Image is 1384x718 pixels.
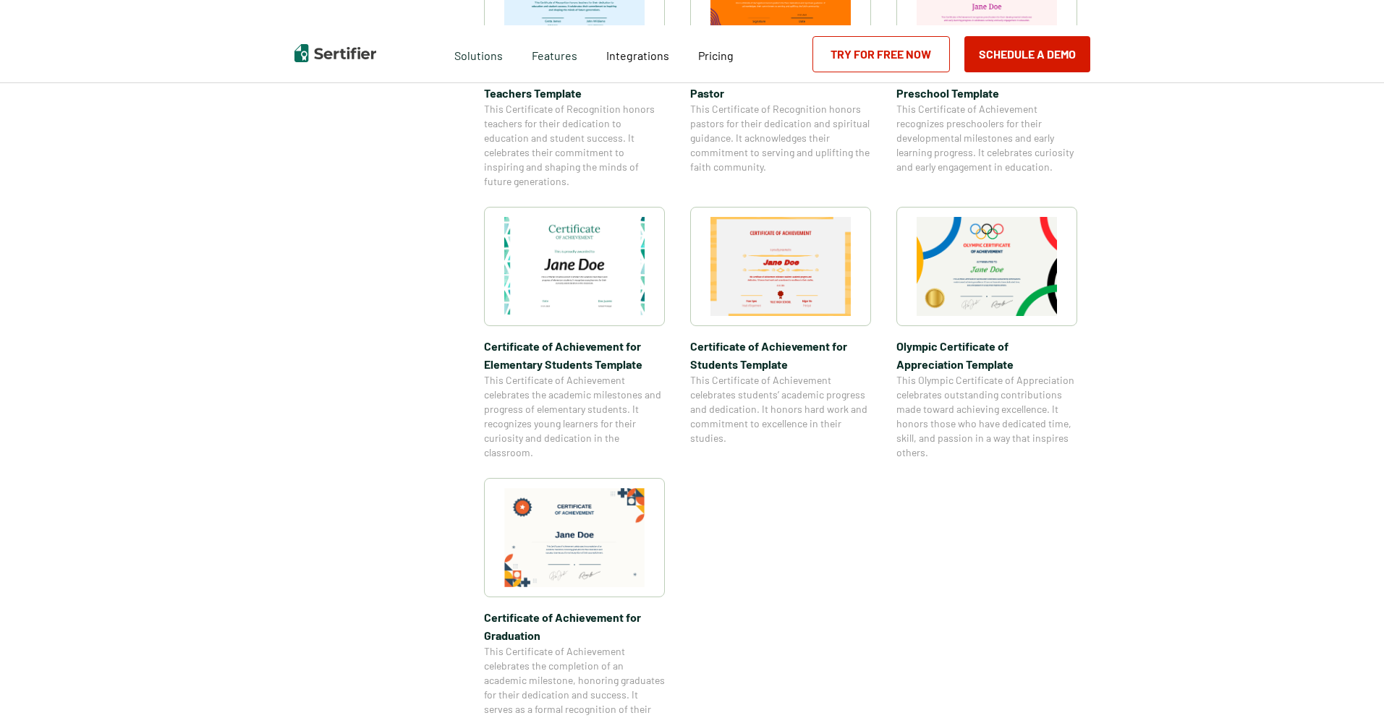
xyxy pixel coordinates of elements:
span: This Certificate of Achievement celebrates students’ academic progress and dedication. It honors ... [690,373,871,445]
span: Certificate of Achievement for Graduation [484,608,665,644]
span: This Olympic Certificate of Appreciation celebrates outstanding contributions made toward achievi... [896,373,1077,460]
span: Certificate of Recognition for Teachers Template [484,66,665,102]
span: Solutions [454,45,503,63]
span: Olympic Certificate of Appreciation​ Template [896,337,1077,373]
img: Sertifier | Digital Credentialing Platform [294,44,376,62]
img: Certificate of Achievement for Students Template [710,217,851,316]
span: This Certificate of Recognition honors teachers for their dedication to education and student suc... [484,102,665,189]
span: Certificate of Achievement for Preschool Template [896,66,1077,102]
span: Features [532,45,577,63]
span: This Certificate of Achievement celebrates the academic milestones and progress of elementary stu... [484,373,665,460]
iframe: Chat Widget [1312,649,1384,718]
span: Integrations [606,48,669,62]
img: Certificate of Achievement for Elementary Students Template [504,217,645,316]
span: Pricing [698,48,734,62]
span: Certificate of Achievement for Elementary Students Template [484,337,665,373]
span: Certificate of Recognition for Pastor [690,66,871,102]
a: Integrations [606,45,669,63]
img: Olympic Certificate of Appreciation​ Template [917,217,1057,316]
a: Pricing [698,45,734,63]
span: This Certificate of Recognition honors pastors for their dedication and spiritual guidance. It ac... [690,102,871,174]
a: Certificate of Achievement for Elementary Students TemplateCertificate of Achievement for Element... [484,207,665,460]
img: Certificate of Achievement for Graduation [504,488,645,587]
span: This Certificate of Achievement recognizes preschoolers for their developmental milestones and ea... [896,102,1077,174]
a: Certificate of Achievement for Students TemplateCertificate of Achievement for Students TemplateT... [690,207,871,460]
a: Try for Free Now [812,36,950,72]
span: Certificate of Achievement for Students Template [690,337,871,373]
a: Olympic Certificate of Appreciation​ TemplateOlympic Certificate of Appreciation​ TemplateThis Ol... [896,207,1077,460]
